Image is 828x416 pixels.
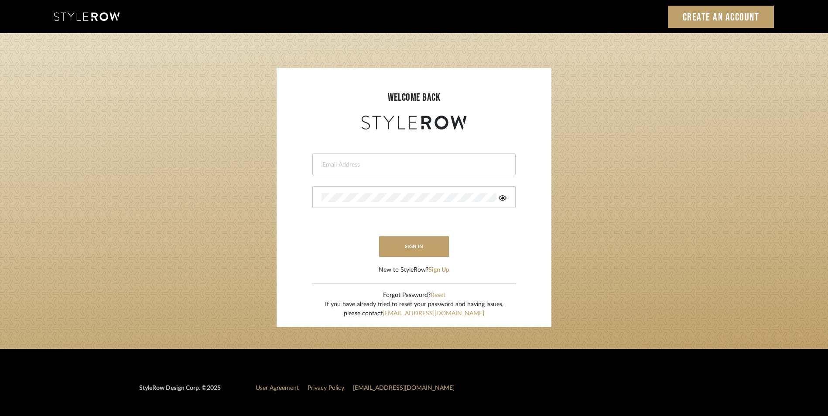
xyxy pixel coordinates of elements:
[325,300,503,318] div: If you have already tried to reset your password and having issues, please contact
[139,384,221,400] div: StyleRow Design Corp. ©2025
[256,385,299,391] a: User Agreement
[325,291,503,300] div: Forgot Password?
[379,236,449,257] button: sign in
[431,291,445,300] button: Reset
[668,6,774,28] a: Create an Account
[285,90,543,106] div: welcome back
[353,385,455,391] a: [EMAIL_ADDRESS][DOMAIN_NAME]
[428,266,449,275] button: Sign Up
[383,310,484,317] a: [EMAIL_ADDRESS][DOMAIN_NAME]
[322,160,504,169] input: Email Address
[379,266,449,275] div: New to StyleRow?
[308,385,344,391] a: Privacy Policy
